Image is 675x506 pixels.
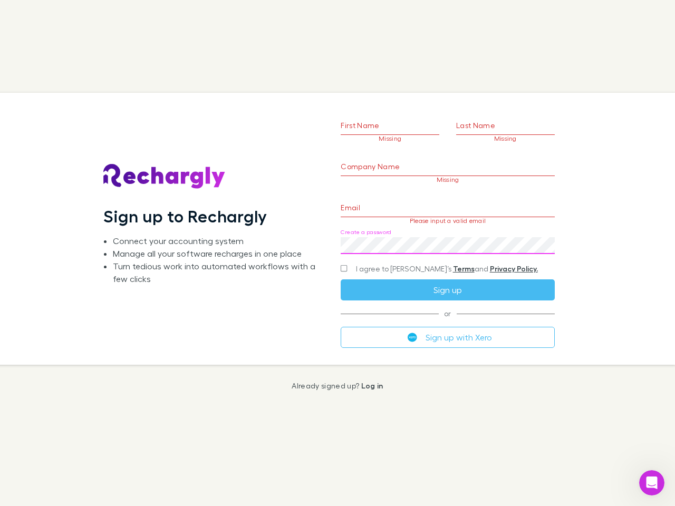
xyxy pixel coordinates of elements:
[453,264,475,273] a: Terms
[490,264,538,273] a: Privacy Policy.
[356,264,538,274] span: I agree to [PERSON_NAME]’s and
[103,164,226,189] img: Rechargly's Logo
[408,333,417,342] img: Xero's logo
[341,279,554,300] button: Sign up
[341,176,554,183] p: Missing
[456,135,555,142] p: Missing
[113,260,324,285] li: Turn tedious work into automated workflows with a few clicks
[341,313,554,314] span: or
[361,381,383,390] a: Log in
[292,382,383,390] p: Already signed up?
[639,470,664,495] iframe: Intercom live chat
[103,206,267,226] h1: Sign up to Rechargly
[341,217,554,225] p: Please input a valid email
[113,247,324,260] li: Manage all your software recharges in one place
[341,228,391,236] label: Create a password
[341,135,439,142] p: Missing
[341,327,554,348] button: Sign up with Xero
[113,235,324,247] li: Connect your accounting system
